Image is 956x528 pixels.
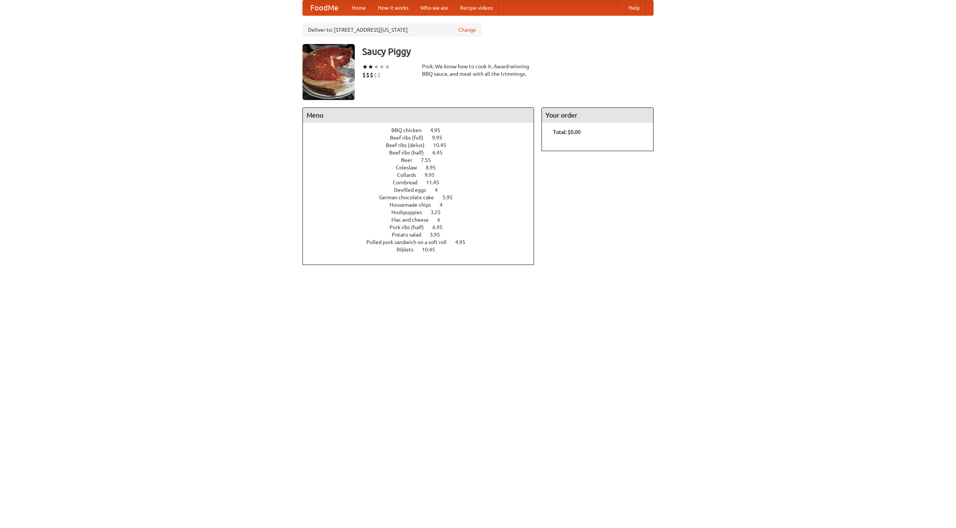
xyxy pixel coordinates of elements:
li: $ [377,71,381,79]
a: Beef ribs (delux) 10.45 [386,142,460,148]
span: Beef ribs (delux) [386,142,432,148]
span: Cornbread [393,179,425,185]
span: 9.95 [425,172,442,178]
a: Home [346,0,372,15]
li: $ [366,71,370,79]
h4: Menu [303,108,534,123]
span: 10.45 [422,247,443,253]
li: ★ [368,63,373,71]
li: ★ [362,63,368,71]
a: Coleslaw 8.95 [396,165,450,171]
span: Mac and cheese [391,217,436,223]
span: 4.95 [455,239,473,245]
a: Pulled pork sandwich on a soft roll 4.95 [366,239,479,245]
span: 4 [435,187,445,193]
li: ★ [385,63,390,71]
span: Beef ribs (half) [389,150,431,156]
span: 3.95 [430,232,447,238]
a: Collards 9.95 [397,172,448,178]
span: 6.95 [432,224,450,230]
span: German chocolate cake [379,194,441,200]
span: Potato salad [392,232,429,238]
span: 11.45 [426,179,447,185]
a: BBQ chicken 4.95 [391,127,454,133]
span: 7.55 [421,157,438,163]
span: Beer [401,157,420,163]
span: 6.45 [432,150,450,156]
a: Help [623,0,646,15]
a: Beer 7.55 [401,157,445,163]
div: Pork. We know how to cook it. Award-winning BBQ sauce, and meat with all the trimmings. [422,63,534,78]
a: Pork ribs (half) 6.95 [389,224,456,230]
a: Beef ribs (half) 6.45 [389,150,456,156]
span: BBQ chicken [391,127,429,133]
a: Hushpuppies 3.25 [391,209,454,215]
a: Cornbread 11.45 [393,179,453,185]
li: $ [362,71,366,79]
b: Total: $0.00 [553,129,581,135]
span: Housemade chips [389,202,438,208]
h3: Saucy Piggy [362,44,654,59]
li: ★ [379,63,385,71]
span: 4.95 [430,127,448,133]
span: 9.95 [432,135,450,141]
span: 3.25 [431,209,448,215]
a: Devilled eggs 4 [394,187,451,193]
a: FoodMe [303,0,346,15]
a: Housemade chips 4 [389,202,456,208]
img: angular.jpg [302,44,355,100]
a: German chocolate cake 5.95 [379,194,466,200]
span: Pulled pork sandwich on a soft roll [366,239,454,245]
span: Riblets [397,247,421,253]
span: Hushpuppies [391,209,429,215]
span: 6 [437,217,448,223]
span: 4 [440,202,450,208]
li: ★ [373,63,379,71]
li: $ [370,71,373,79]
a: Who we are [415,0,454,15]
a: Recipe videos [454,0,499,15]
span: 8.95 [426,165,443,171]
h4: Your order [542,108,653,123]
div: Deliver to: [STREET_ADDRESS][US_STATE] [302,23,482,37]
span: 10.45 [433,142,454,148]
a: Potato salad 3.95 [392,232,454,238]
a: Beef ribs (full) 9.95 [390,135,456,141]
span: Devilled eggs [394,187,434,193]
span: Coleslaw [396,165,425,171]
li: $ [373,71,377,79]
a: Riblets 10.45 [397,247,449,253]
a: Mac and cheese 6 [391,217,454,223]
span: Beef ribs (full) [390,135,431,141]
span: Pork ribs (half) [389,224,431,230]
span: Collards [397,172,423,178]
span: 5.95 [443,194,460,200]
a: Change [458,26,476,34]
a: How it works [372,0,415,15]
